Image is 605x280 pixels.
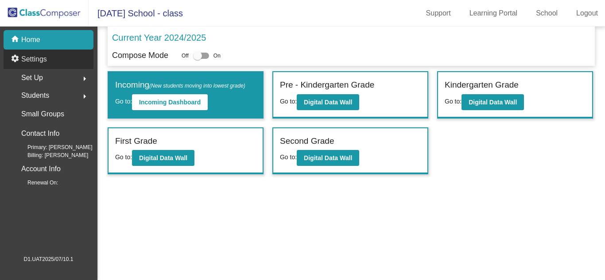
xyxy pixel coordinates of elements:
p: Compose Mode [112,50,168,61]
label: Second Grade [280,135,334,148]
b: Digital Data Wall [304,154,352,161]
b: Digital Data Wall [469,99,517,106]
b: Incoming Dashboard [139,99,201,106]
mat-icon: home [11,35,21,45]
button: Digital Data Wall [462,94,524,110]
span: Go to: [115,98,132,105]
span: Go to: [280,98,297,105]
label: Kindergarten Grade [445,79,519,92]
span: Go to: [115,153,132,161]
p: Settings [21,54,47,65]
mat-icon: settings [11,54,21,65]
span: Billing: [PERSON_NAME] [13,151,88,159]
button: Digital Data Wall [297,150,359,166]
button: Digital Data Wall [297,94,359,110]
mat-icon: arrow_right [79,91,90,102]
button: Digital Data Wall [132,150,194,166]
span: On [213,52,221,60]
p: Small Groups [21,108,64,120]
a: School [529,6,565,20]
span: Renewal On: [13,179,58,187]
a: Support [419,6,458,20]
p: Account Info [21,163,61,175]
span: Primary: [PERSON_NAME] [13,143,93,151]
a: Learning Portal [462,6,525,20]
a: Logout [569,6,605,20]
label: Pre - Kindergarten Grade [280,79,374,92]
span: Go to: [280,153,297,161]
p: Contact Info [21,127,59,140]
button: Incoming Dashboard [132,94,208,110]
label: First Grade [115,135,157,148]
mat-icon: arrow_right [79,73,90,84]
span: [DATE] School - class [89,6,183,20]
p: Current Year 2024/2025 [112,31,206,44]
span: Set Up [21,72,43,84]
span: Off [182,52,189,60]
span: (New students moving into lowest grade) [149,83,245,89]
label: Incoming [115,79,245,92]
b: Digital Data Wall [304,99,352,106]
span: Students [21,89,49,102]
span: Go to: [445,98,462,105]
p: Home [21,35,40,45]
b: Digital Data Wall [139,154,187,161]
